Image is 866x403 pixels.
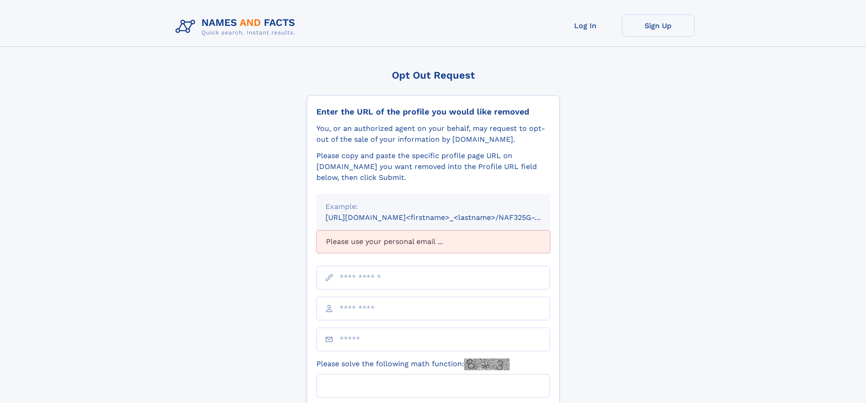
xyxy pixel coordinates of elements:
div: Enter the URL of the profile you would like removed [316,107,550,117]
div: Example: [325,201,541,212]
small: [URL][DOMAIN_NAME]<firstname>_<lastname>/NAF325G-xxxxxxxx [325,213,567,222]
img: Logo Names and Facts [172,15,303,39]
div: Please use your personal email ... [316,230,550,253]
label: Please solve the following math function: [316,358,510,370]
a: Sign Up [622,15,695,37]
div: Please copy and paste the specific profile page URL on [DOMAIN_NAME] you want removed into the Pr... [316,150,550,183]
a: Log In [549,15,622,37]
div: You, or an authorized agent on your behalf, may request to opt-out of the sale of your informatio... [316,123,550,145]
div: Opt Out Request [307,70,560,81]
